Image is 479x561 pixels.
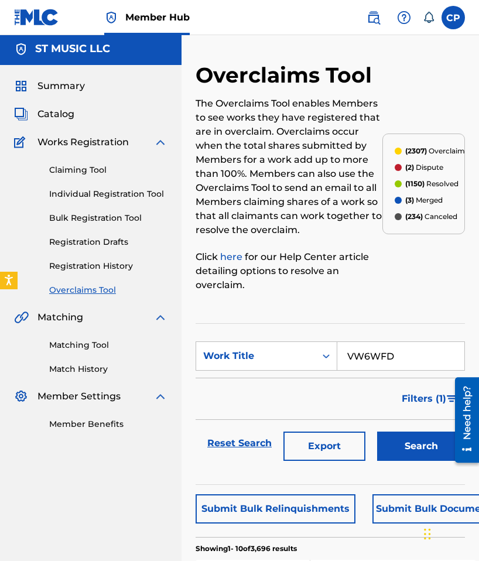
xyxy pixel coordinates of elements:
[37,135,129,149] span: Works Registration
[220,251,245,262] a: here
[424,516,431,552] div: Drag
[14,389,28,403] img: Member Settings
[49,418,167,430] a: Member Benefits
[49,236,167,248] a: Registration Drafts
[37,79,85,93] span: Summary
[14,135,29,149] img: Works Registration
[405,179,459,189] p: Resolved
[49,260,167,272] a: Registration History
[405,146,465,156] p: Overclaim
[37,389,121,403] span: Member Settings
[49,212,167,224] a: Bulk Registration Tool
[442,6,465,29] div: User Menu
[405,212,423,221] span: (234)
[196,494,355,524] button: Submit Bulk Relinquishments
[377,432,465,461] button: Search
[14,9,59,26] img: MLC Logo
[405,179,425,188] span: (1150)
[203,349,309,363] div: Work Title
[14,79,85,93] a: SummarySummary
[402,392,446,406] span: Filters ( 1 )
[196,543,297,554] p: Showing 1 - 10 of 3,696 results
[405,211,457,222] p: Canceled
[14,79,28,93] img: Summary
[14,310,29,324] img: Matching
[196,62,378,88] h2: Overclaims Tool
[49,188,167,200] a: Individual Registration Tool
[153,310,167,324] img: expand
[153,389,167,403] img: expand
[196,97,382,237] p: The Overclaims Tool enables Members to see works they have registered that are in overclaim. Over...
[49,363,167,375] a: Match History
[405,195,443,206] p: Merged
[397,11,411,25] img: help
[405,196,414,204] span: (3)
[49,339,167,351] a: Matching Tool
[49,164,167,176] a: Claiming Tool
[446,373,479,467] iframe: Resource Center
[423,12,434,23] div: Notifications
[395,384,465,413] button: Filters (1)
[196,250,382,292] p: Click for our Help Center article detailing options to resolve an overclaim.
[14,107,74,121] a: CatalogCatalog
[35,42,110,56] h5: ST MUSIC LLC
[283,432,365,461] button: Export
[125,11,190,24] span: Member Hub
[37,107,74,121] span: Catalog
[14,107,28,121] img: Catalog
[49,284,167,296] a: Overclaims Tool
[405,162,443,173] p: Dispute
[201,430,278,456] a: Reset Search
[392,6,416,29] div: Help
[405,146,427,155] span: (2307)
[104,11,118,25] img: Top Rightsholder
[196,341,465,467] form: Search Form
[37,310,83,324] span: Matching
[14,42,28,56] img: Accounts
[420,505,479,561] iframe: Chat Widget
[367,11,381,25] img: search
[362,6,385,29] a: Public Search
[405,163,414,172] span: (2)
[153,135,167,149] img: expand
